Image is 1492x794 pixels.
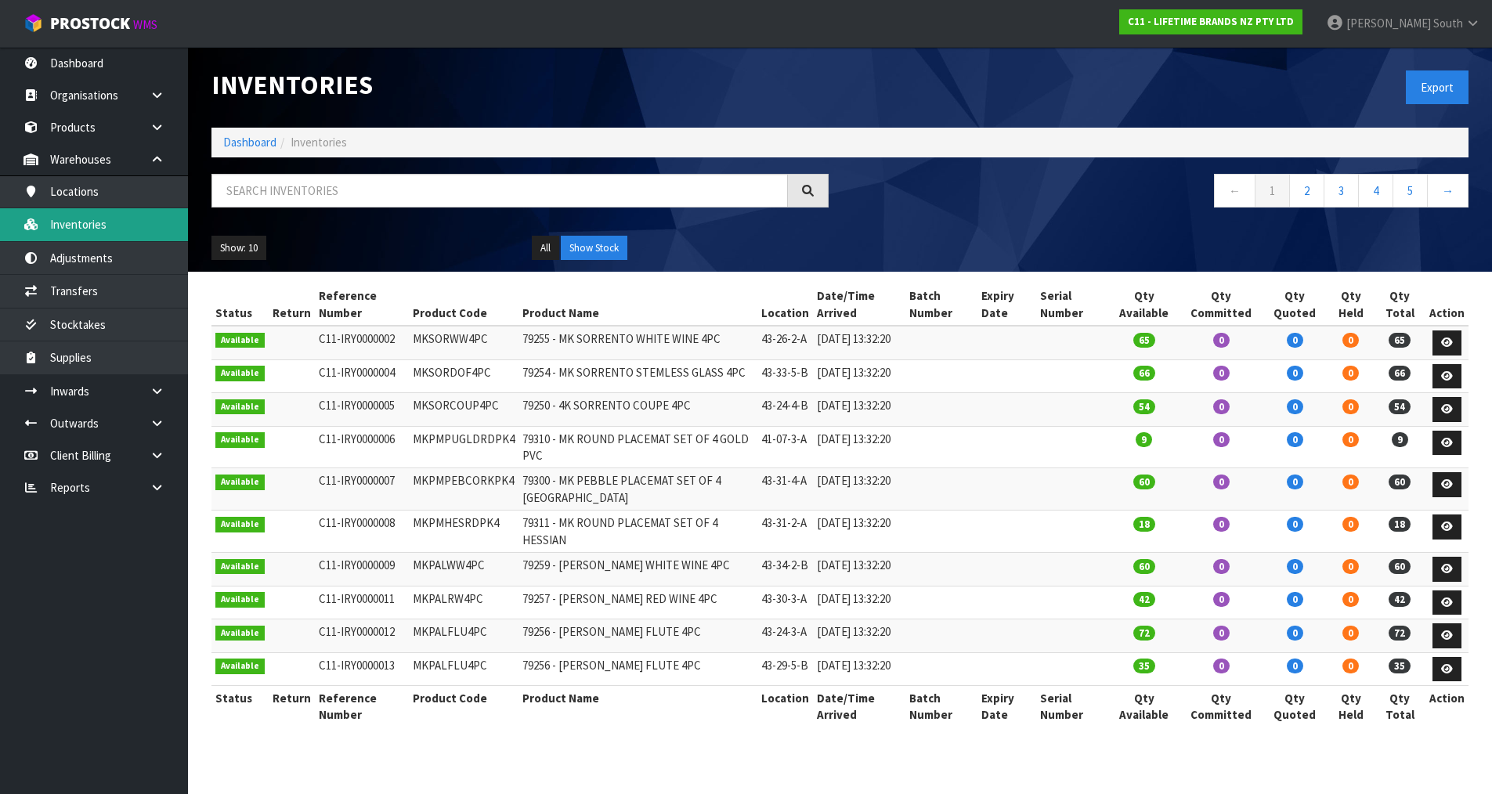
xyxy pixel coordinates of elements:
td: C11-IRY0000012 [315,619,409,653]
td: MKPALWW4PC [409,553,518,586]
span: 0 [1287,592,1303,607]
td: 79256 - [PERSON_NAME] FLUTE 4PC [518,652,757,686]
th: Reference Number [315,686,409,727]
span: 66 [1389,366,1411,381]
th: Return [269,283,315,326]
td: C11-IRY0000008 [315,511,409,553]
span: 0 [1213,475,1230,489]
th: Batch Number [905,283,977,326]
td: [DATE] 13:32:20 [813,511,905,553]
span: Available [215,517,265,532]
span: 72 [1133,626,1155,641]
td: C11-IRY0000004 [315,359,409,393]
td: C11-IRY0000013 [315,652,409,686]
td: [DATE] 13:32:20 [813,652,905,686]
th: Serial Number [1036,686,1108,727]
span: 18 [1389,517,1411,532]
span: Inventories [291,135,347,150]
button: All [532,236,559,261]
td: MKPMPUGLDRDPK4 [409,426,518,468]
td: 43-30-3-A [757,586,813,619]
a: 1 [1255,174,1290,208]
span: 42 [1389,592,1411,607]
span: 0 [1287,559,1303,574]
span: 0 [1287,475,1303,489]
a: Dashboard [223,135,276,150]
small: WMS [133,17,157,32]
span: South [1433,16,1463,31]
th: Batch Number [905,686,977,727]
span: Available [215,592,265,608]
th: Location [757,686,813,727]
span: 0 [1342,559,1359,574]
td: C11-IRY0000002 [315,326,409,359]
th: Qty Quoted [1263,686,1327,727]
span: 0 [1287,399,1303,414]
span: 0 [1342,366,1359,381]
th: Qty Total [1375,686,1425,727]
span: 66 [1133,366,1155,381]
td: 43-31-2-A [757,511,813,553]
span: ProStock [50,13,130,34]
th: Return [269,686,315,727]
td: C11-IRY0000006 [315,426,409,468]
th: Qty Available [1108,686,1180,727]
th: Action [1425,283,1469,326]
td: MKPMPEBCORKPK4 [409,468,518,511]
span: 18 [1133,517,1155,532]
td: MKSORWW4PC [409,326,518,359]
td: 43-26-2-A [757,326,813,359]
span: 0 [1213,592,1230,607]
span: 60 [1133,475,1155,489]
th: Expiry Date [977,283,1036,326]
a: → [1427,174,1469,208]
td: MKSORDOF4PC [409,359,518,393]
th: Qty Total [1375,283,1425,326]
a: 3 [1324,174,1359,208]
td: C11-IRY0000005 [315,393,409,427]
span: 0 [1287,366,1303,381]
th: Qty Committed [1180,686,1263,727]
th: Serial Number [1036,283,1108,326]
td: 43-31-4-A [757,468,813,511]
td: 41-07-3-A [757,426,813,468]
td: 79257 - [PERSON_NAME] RED WINE 4PC [518,586,757,619]
td: 79300 - MK PEBBLE PLACEMAT SET OF 4 [GEOGRAPHIC_DATA] [518,468,757,511]
span: 0 [1287,333,1303,348]
td: [DATE] 13:32:20 [813,619,905,653]
td: 79311 - MK ROUND PLACEMAT SET OF 4 HESSIAN [518,511,757,553]
th: Date/Time Arrived [813,283,905,326]
span: 0 [1213,399,1230,414]
th: Qty Held [1328,686,1375,727]
td: 79256 - [PERSON_NAME] FLUTE 4PC [518,619,757,653]
span: 0 [1342,659,1359,673]
th: Qty Quoted [1263,283,1327,326]
td: 79259 - [PERSON_NAME] WHITE WINE 4PC [518,553,757,586]
span: 0 [1213,659,1230,673]
span: 0 [1342,432,1359,447]
span: 0 [1342,333,1359,348]
span: 0 [1213,432,1230,447]
td: C11-IRY0000011 [315,586,409,619]
span: 0 [1213,626,1230,641]
th: Qty Committed [1180,283,1263,326]
span: Available [215,333,265,348]
td: 79310 - MK ROUND PLACEMAT SET OF 4 GOLD PVC [518,426,757,468]
span: 9 [1392,432,1408,447]
span: 0 [1342,475,1359,489]
td: MKPMHESRDPK4 [409,511,518,553]
td: MKPALRW4PC [409,586,518,619]
a: ← [1214,174,1255,208]
span: Available [215,366,265,381]
span: 0 [1287,432,1303,447]
td: 43-24-3-A [757,619,813,653]
strong: C11 - LIFETIME BRANDS NZ PTY LTD [1128,15,1294,28]
td: [DATE] 13:32:20 [813,468,905,511]
span: 0 [1213,333,1230,348]
span: 9 [1136,432,1152,447]
th: Qty Available [1108,283,1180,326]
button: Show Stock [561,236,627,261]
span: 35 [1389,659,1411,673]
span: 54 [1133,399,1155,414]
span: 0 [1213,559,1230,574]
